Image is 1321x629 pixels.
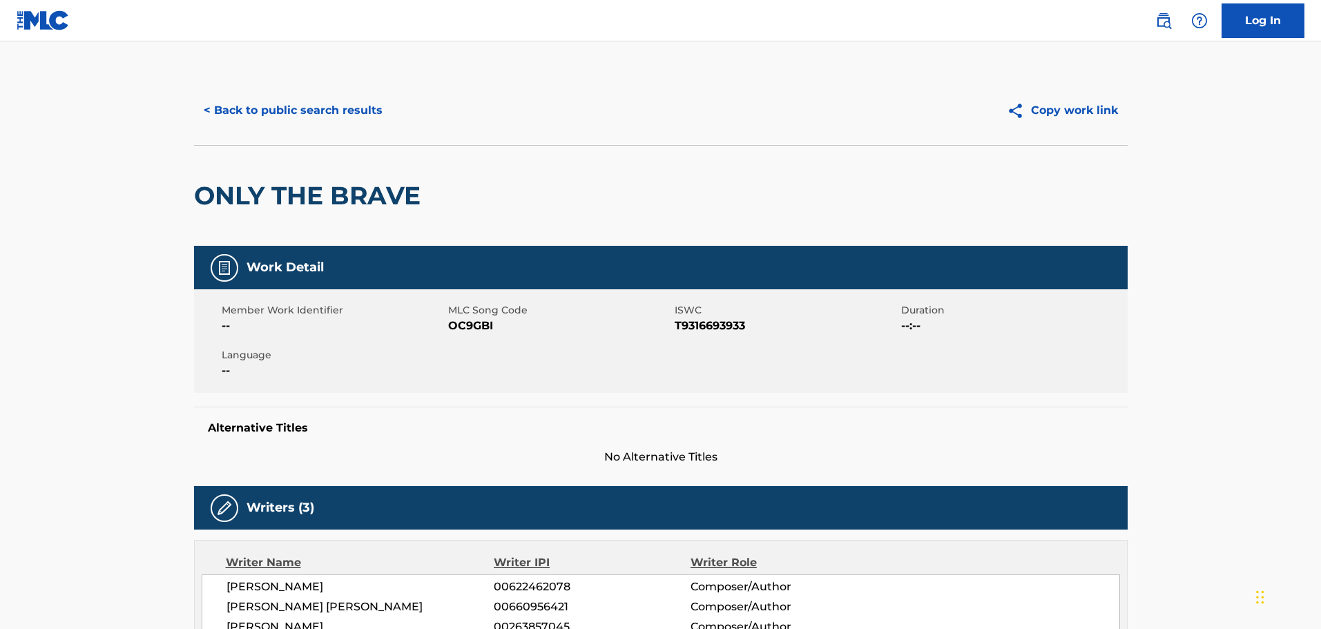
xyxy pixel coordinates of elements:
h2: ONLY THE BRAVE [194,180,427,211]
h5: Work Detail [247,260,324,275]
span: -- [222,318,445,334]
div: Writer Name [226,554,494,571]
span: T9316693933 [675,318,898,334]
span: --:-- [901,318,1124,334]
span: 00660956421 [494,599,690,615]
div: Writer IPI [494,554,691,571]
iframe: Chat Widget [1252,563,1321,629]
span: MLC Song Code [448,303,671,318]
div: Writer Role [691,554,869,571]
h5: Writers (3) [247,500,314,516]
span: Composer/Author [691,599,869,615]
span: Duration [901,303,1124,318]
span: 00622462078 [494,579,690,595]
a: Public Search [1150,7,1177,35]
span: OC9GBI [448,318,671,334]
img: search [1155,12,1172,29]
img: help [1191,12,1208,29]
h5: Alternative Titles [208,421,1114,435]
img: Work Detail [216,260,233,276]
span: [PERSON_NAME] [226,579,494,595]
span: -- [222,362,445,379]
img: Copy work link [1007,102,1031,119]
span: [PERSON_NAME] [PERSON_NAME] [226,599,494,615]
span: No Alternative Titles [194,449,1128,465]
span: Language [222,348,445,362]
button: < Back to public search results [194,93,392,128]
span: ISWC [675,303,898,318]
div: Help [1186,7,1213,35]
a: Log In [1222,3,1304,38]
img: MLC Logo [17,10,70,30]
div: Drag [1256,577,1264,618]
span: Composer/Author [691,579,869,595]
span: Member Work Identifier [222,303,445,318]
img: Writers [216,500,233,516]
button: Copy work link [997,93,1128,128]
